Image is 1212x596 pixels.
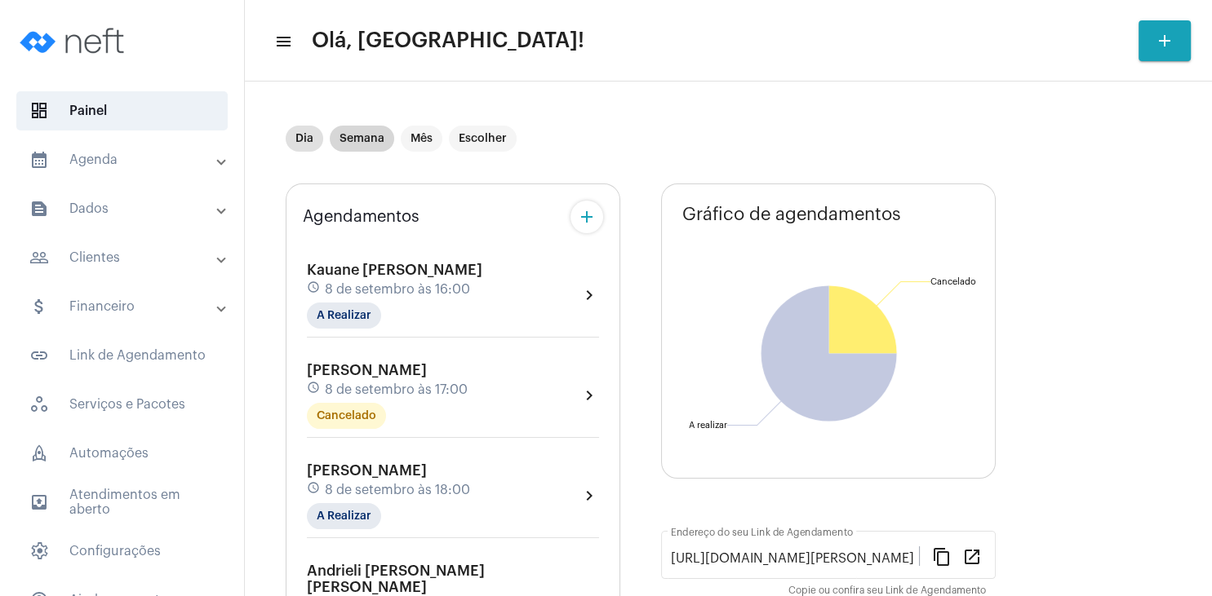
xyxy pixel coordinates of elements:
[29,395,49,414] span: sidenav icon
[932,546,952,566] mat-icon: content_copy
[307,363,427,377] span: [PERSON_NAME]
[579,285,599,305] mat-icon: chevron_right
[307,403,386,429] mat-chip: Cancelado
[16,336,228,375] span: Link de Agendamento
[930,277,976,286] text: Cancelado
[1155,31,1174,51] mat-icon: add
[29,346,49,365] mat-icon: sidenav icon
[29,199,49,219] mat-icon: sidenav icon
[682,205,901,224] span: Gráfico de agendamentos
[274,32,291,51] mat-icon: sidenav icon
[10,238,244,277] mat-expansion-panel-header: sidenav iconClientes
[29,444,49,463] span: sidenav icon
[325,282,470,297] span: 8 de setembro às 16:00
[401,126,442,152] mat-chip: Mês
[16,483,228,522] span: Atendimentos em aberto
[303,208,420,226] span: Agendamentos
[671,551,919,566] input: Link
[307,563,485,594] span: Andrieli [PERSON_NAME] [PERSON_NAME]
[29,248,218,267] mat-panel-title: Clientes
[29,101,49,121] span: sidenav icon
[16,385,228,424] span: Serviços e Pacotes
[330,126,394,152] mat-chip: Semana
[307,481,322,499] mat-icon: schedule
[29,492,49,512] mat-icon: sidenav icon
[10,140,244,179] mat-expansion-panel-header: sidenav iconAgenda
[689,421,727,430] text: A realizar
[29,150,49,170] mat-icon: sidenav icon
[16,532,228,571] span: Configurações
[29,150,218,170] mat-panel-title: Agenda
[286,126,323,152] mat-chip: Dia
[29,541,49,561] span: sidenav icon
[10,287,244,326] mat-expansion-panel-header: sidenav iconFinanceiro
[307,302,381,329] mat-chip: A Realizar
[325,483,470,497] span: 8 de setembro às 18:00
[962,546,982,566] mat-icon: open_in_new
[29,248,49,267] mat-icon: sidenav icon
[29,297,218,316] mat-panel-title: Financeiro
[579,386,599,405] mat-icon: chevron_right
[312,28,584,54] span: Olá, [GEOGRAPHIC_DATA]!
[307,381,322,399] mat-icon: schedule
[13,8,135,73] img: logo-neft-novo-2.png
[307,463,427,478] span: [PERSON_NAME]
[29,199,218,219] mat-panel-title: Dados
[449,126,517,152] mat-chip: Escolher
[307,503,381,529] mat-chip: A Realizar
[307,280,322,298] mat-icon: schedule
[579,486,599,505] mat-icon: chevron_right
[29,297,49,316] mat-icon: sidenav icon
[325,382,468,397] span: 8 de setembro às 17:00
[10,189,244,228] mat-expansion-panel-header: sidenav iconDados
[16,434,228,473] span: Automações
[307,263,482,277] span: Kauane [PERSON_NAME]
[16,91,228,130] span: Painel
[577,207,597,227] mat-icon: add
